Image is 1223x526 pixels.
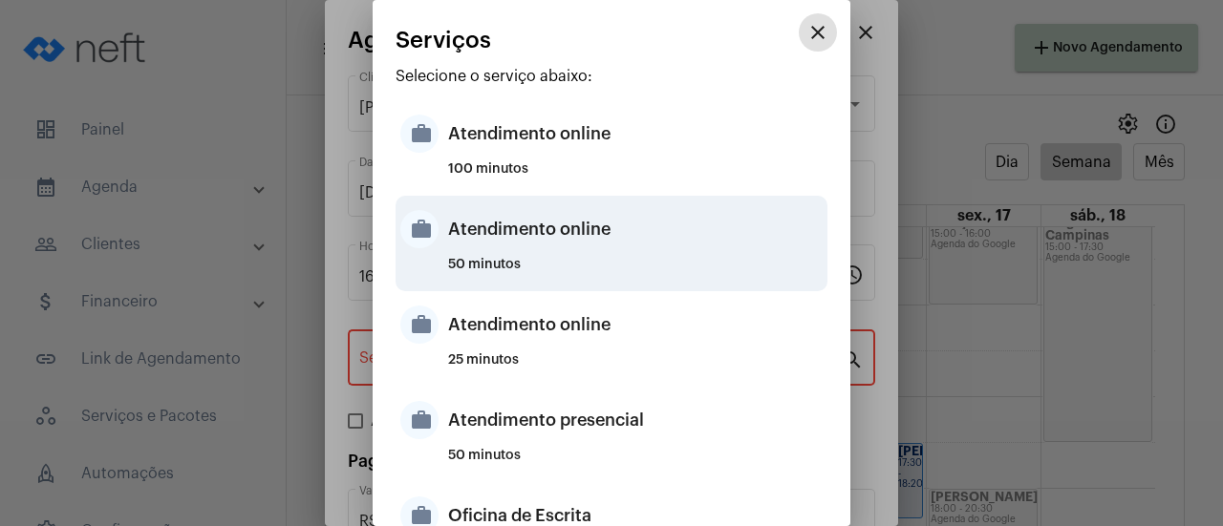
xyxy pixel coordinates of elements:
[448,353,823,382] div: 25 minutos
[400,210,439,248] mat-icon: work
[448,200,823,258] div: Atendimento online
[448,258,823,286] div: 50 minutos
[396,68,827,85] p: Selecione o serviço abaixo:
[448,296,823,353] div: Atendimento online
[448,162,823,191] div: 100 minutos
[400,401,439,439] mat-icon: work
[448,449,823,477] div: 50 minutos
[400,305,439,344] mat-icon: work
[396,28,491,53] span: Serviços
[400,115,439,153] mat-icon: work
[448,391,823,449] div: Atendimento presencial
[448,105,823,162] div: Atendimento online
[806,21,829,44] mat-icon: close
